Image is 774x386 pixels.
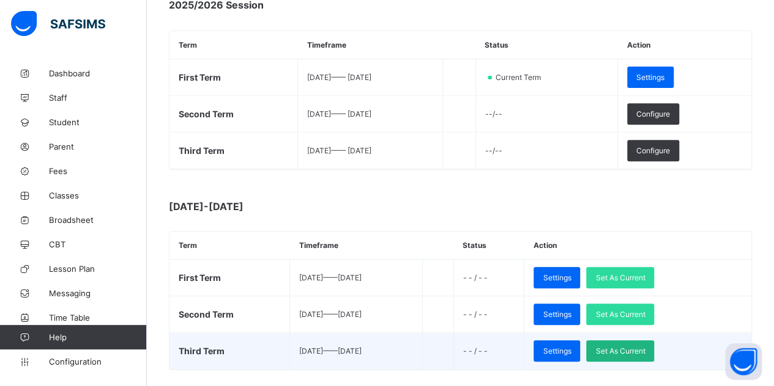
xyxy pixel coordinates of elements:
[49,288,147,298] span: Messaging
[595,346,645,355] span: Set As Current
[179,109,234,119] span: Second Term
[11,11,105,37] img: safsims
[307,73,371,82] span: [DATE] —— [DATE]
[453,231,524,260] th: Status
[307,146,371,155] span: [DATE] —— [DATE]
[49,68,147,78] span: Dashboard
[290,231,423,260] th: Timeframe
[49,215,147,225] span: Broadsheet
[475,31,617,59] th: Status
[169,200,414,213] span: [DATE]-[DATE]
[169,231,290,260] th: Term
[179,346,225,356] span: Third Term
[49,117,147,127] span: Student
[49,313,147,322] span: Time Table
[49,357,146,366] span: Configuration
[179,309,234,319] span: Second Term
[475,96,617,133] td: --/--
[636,146,670,155] span: Configure
[298,31,443,59] th: Timeframe
[179,145,225,156] span: Third Term
[49,264,147,274] span: Lesson Plan
[179,72,221,82] span: First Term
[299,346,362,355] span: [DATE] —— [DATE]
[524,231,751,260] th: Action
[179,272,221,283] span: First Term
[618,31,751,59] th: Action
[543,346,571,355] span: Settings
[49,191,147,200] span: Classes
[49,93,147,103] span: Staff
[307,109,371,118] span: [DATE] —— [DATE]
[725,343,762,380] button: Open asap
[543,273,571,282] span: Settings
[543,310,571,319] span: Settings
[595,273,645,282] span: Set As Current
[49,142,147,151] span: Parent
[49,332,146,342] span: Help
[169,31,298,59] th: Term
[49,239,147,249] span: CBT
[463,310,488,319] span: - - / - -
[463,346,488,355] span: - - / - -
[463,273,488,282] span: - - / - -
[636,73,664,82] span: Settings
[494,73,548,82] span: Current Term
[475,133,617,169] td: --/--
[299,273,362,282] span: [DATE] —— [DATE]
[299,310,362,319] span: [DATE] —— [DATE]
[595,310,645,319] span: Set As Current
[636,109,670,118] span: Configure
[49,166,147,176] span: Fees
